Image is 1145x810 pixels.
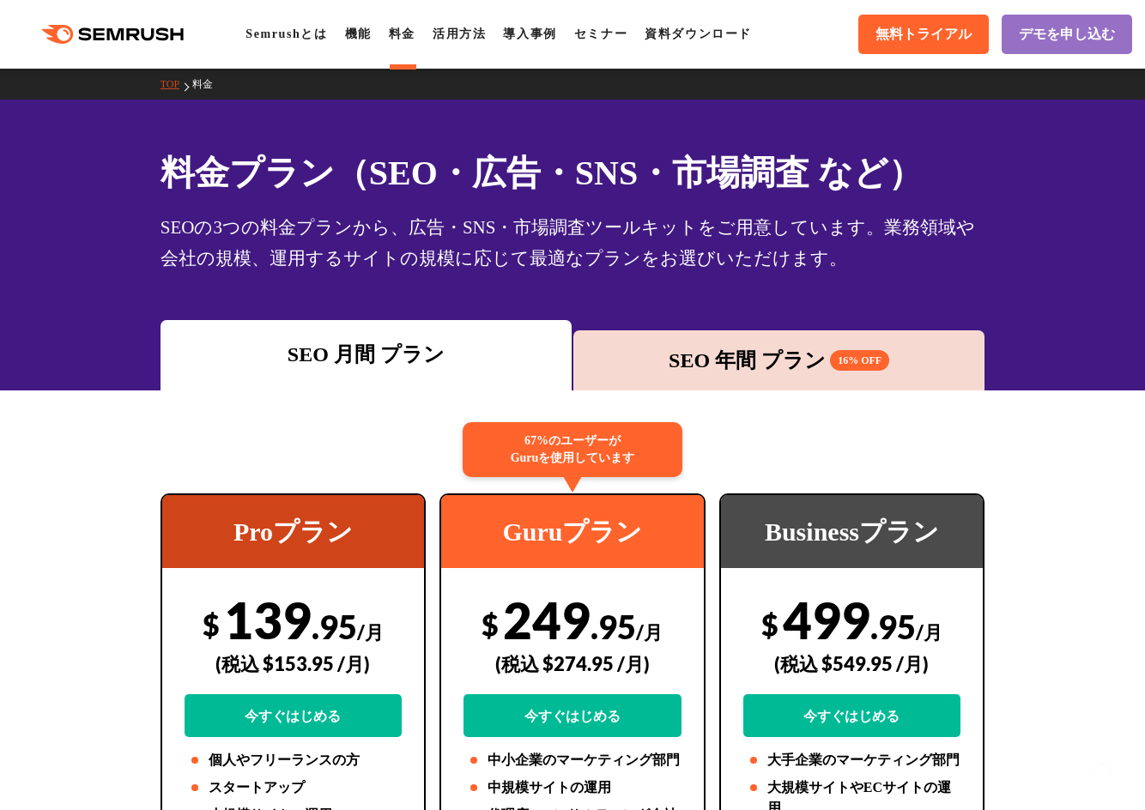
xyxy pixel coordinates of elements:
span: .95 [870,607,916,646]
li: 中規模サイトの運用 [463,777,681,798]
div: SEO 月間 プラン [169,339,563,370]
a: 機能 [345,27,372,40]
a: 資料ダウンロード [645,27,752,40]
li: 個人やフリーランスの方 [185,750,402,771]
div: (税込 $274.95 /月) [463,633,681,694]
span: $ [203,607,220,642]
a: 活用方法 [433,27,486,40]
div: SEO 年間 プラン [582,345,976,376]
span: .95 [312,607,357,646]
a: 料金 [389,27,415,40]
span: /月 [636,620,663,644]
div: SEOの3つの料金プランから、広告・SNS・市場調査ツールキットをご用意しています。業務領域や会社の規模、運用するサイトの規模に応じて最適なプランをお選びいただけます。 [161,212,985,274]
li: 中小企業のマーケティング部門 [463,750,681,771]
div: 67%のユーザーが Guruを使用しています [463,422,682,477]
a: TOP [161,78,192,90]
span: デモを申し込む [1019,26,1115,44]
div: 249 [463,589,681,737]
a: 無料トライアル [858,15,989,54]
div: 499 [743,589,960,737]
span: $ [761,607,778,642]
a: 今すぐはじめる [185,694,402,737]
a: セミナー [574,27,627,40]
li: スタートアップ [185,777,402,798]
div: Proプラン [162,495,424,568]
span: $ [482,607,499,642]
div: (税込 $549.95 /月) [743,633,960,694]
a: 今すぐはじめる [743,694,960,737]
div: 139 [185,589,402,737]
span: 16% OFF [830,350,889,371]
span: 無料トライアル [875,26,972,44]
div: Guruプラン [441,495,703,568]
span: /月 [916,620,942,644]
div: (税込 $153.95 /月) [185,633,402,694]
span: /月 [357,620,384,644]
span: .95 [591,607,636,646]
div: Businessプラン [721,495,983,568]
a: 料金 [192,78,226,90]
a: 導入事例 [503,27,556,40]
h1: 料金プラン（SEO・広告・SNS・市場調査 など） [161,148,985,198]
a: デモを申し込む [1002,15,1132,54]
li: 大手企業のマーケティング部門 [743,750,960,771]
a: Semrushとは [245,27,327,40]
a: 今すぐはじめる [463,694,681,737]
